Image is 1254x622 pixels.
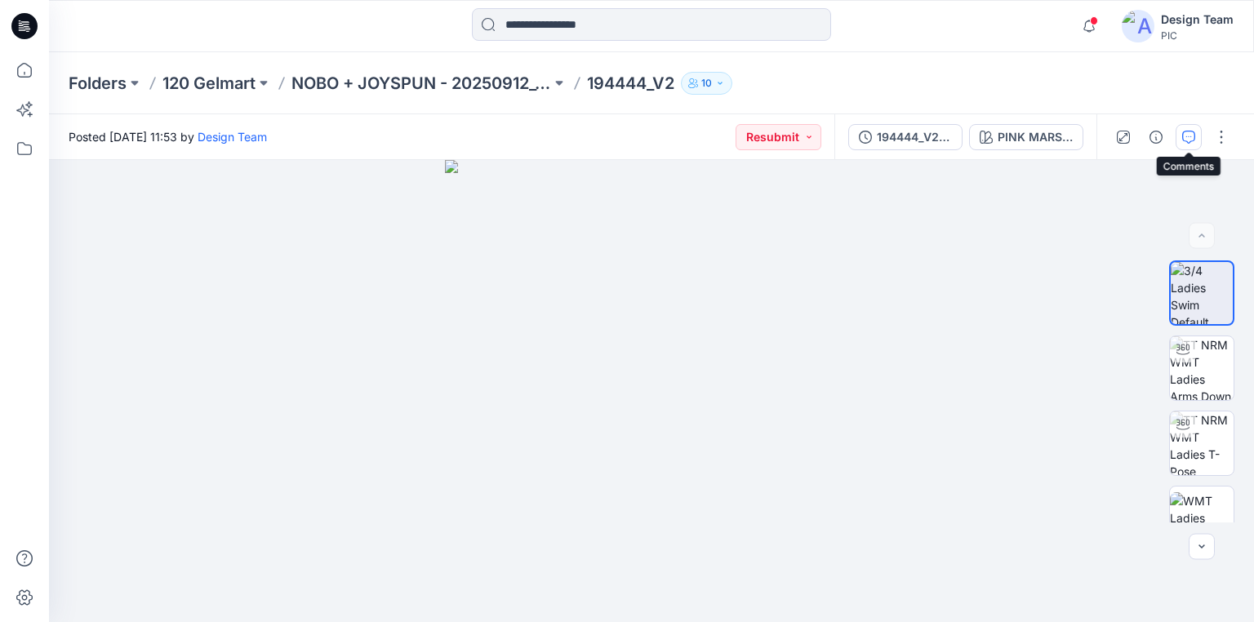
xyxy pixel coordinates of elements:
div: Design Team [1161,10,1234,29]
div: 194444_V2 NEW [877,128,952,146]
img: WMT Ladies Swim Front [1170,492,1234,544]
button: Details [1143,124,1169,150]
img: 3/4 Ladies Swim Default [1171,262,1233,324]
a: NOBO + JOYSPUN - 20250912_120_GC [291,72,551,95]
a: Folders [69,72,127,95]
button: 194444_V2 NEW [848,124,963,150]
p: 194444_V2 [587,72,674,95]
div: PIC [1161,29,1234,42]
button: 10 [681,72,732,95]
a: Design Team [198,130,267,144]
p: 10 [701,74,712,92]
span: Posted [DATE] 11:53 by [69,128,267,145]
div: PINK MARSHMALLOW [998,128,1073,146]
a: 120 Gelmart [162,72,256,95]
img: eyJhbGciOiJIUzI1NiIsImtpZCI6IjAiLCJzbHQiOiJzZXMiLCJ0eXAiOiJKV1QifQ.eyJkYXRhIjp7InR5cGUiOiJzdG9yYW... [445,160,858,622]
img: TT NRM WMT Ladies Arms Down [1170,336,1234,400]
img: avatar [1122,10,1154,42]
img: TT NRM WMT Ladies T-Pose [1170,411,1234,475]
button: PINK MARSHMALLOW [969,124,1083,150]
